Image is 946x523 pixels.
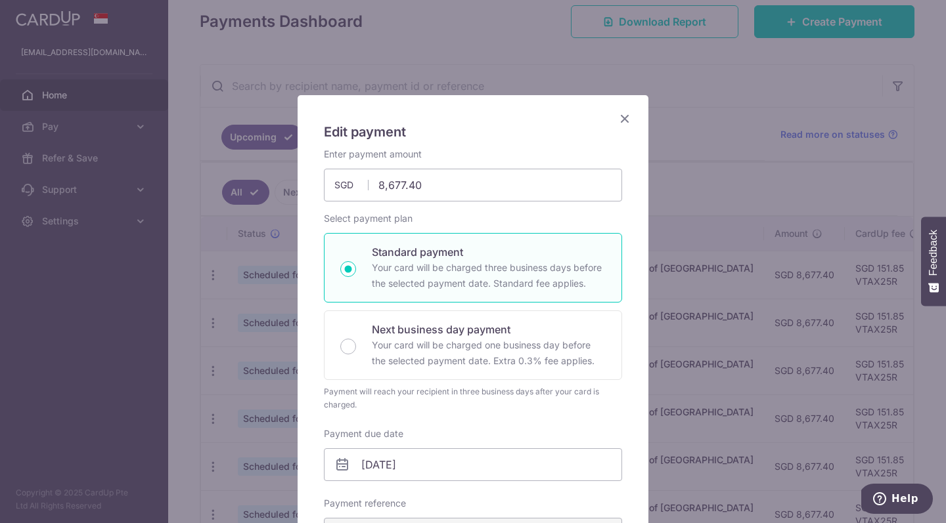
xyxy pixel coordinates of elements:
[324,497,406,510] label: Payment reference
[324,385,622,411] div: Payment will reach your recipient in three business days after your card is charged.
[372,244,606,260] p: Standard payment
[928,230,939,276] span: Feedback
[921,217,946,306] button: Feedback - Show survey
[324,148,422,161] label: Enter payment amount
[324,121,622,142] h5: Edit payment
[372,337,606,369] p: Your card will be charged one business day before the selected payment date. Extra 0.3% fee applies.
[324,448,622,481] input: DD / MM / YYYY
[324,212,413,225] label: Select payment plan
[617,111,633,127] button: Close
[372,260,606,291] p: Your card will be charged three business days before the selected payment date. Standard fee appl...
[861,484,933,516] iframe: Opens a widget where you can find more information
[334,178,369,192] span: SGD
[324,169,622,201] input: 0.00
[372,322,606,337] p: Next business day payment
[324,427,403,440] label: Payment due date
